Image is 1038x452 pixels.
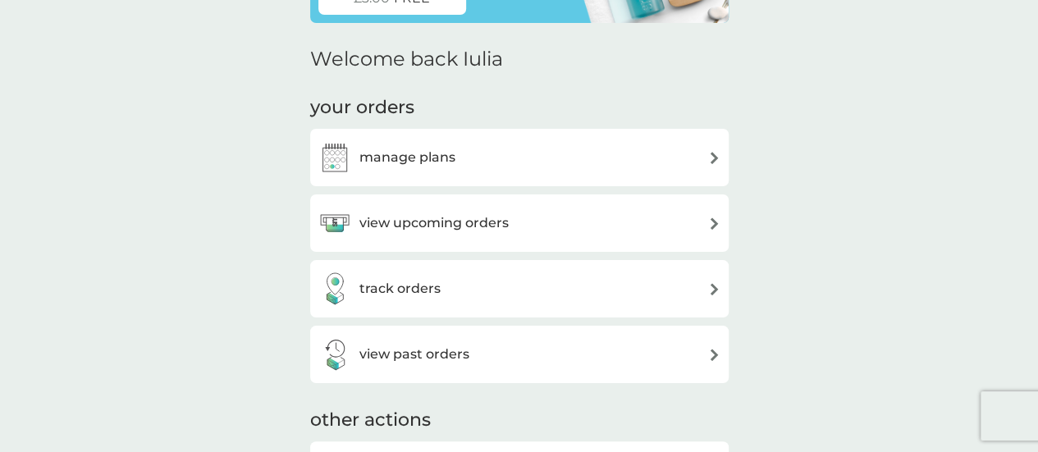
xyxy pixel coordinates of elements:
img: arrow right [708,152,720,164]
h3: other actions [310,408,431,433]
h3: manage plans [359,147,455,168]
h3: your orders [310,95,414,121]
h3: view past orders [359,344,469,365]
h3: track orders [359,278,441,299]
img: arrow right [708,283,720,295]
h3: view upcoming orders [359,212,509,234]
h2: Welcome back Iulia [310,48,503,71]
img: arrow right [708,349,720,361]
img: arrow right [708,217,720,230]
